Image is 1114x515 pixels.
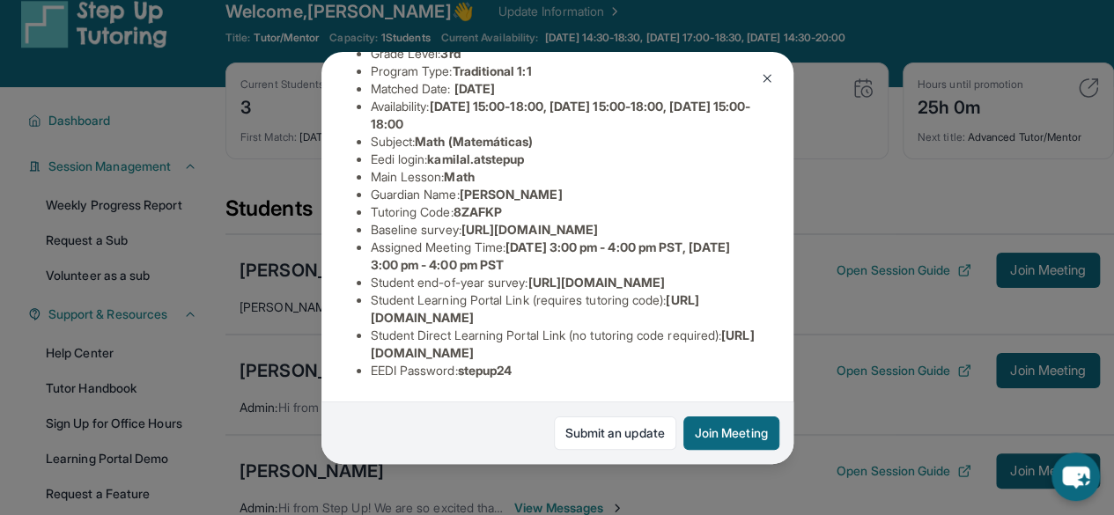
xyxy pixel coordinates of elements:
button: chat-button [1051,452,1100,501]
li: Grade Level: [371,45,758,63]
li: Availability: [371,98,758,133]
a: Submit an update [554,416,676,450]
span: stepup24 [458,363,513,378]
li: Subject : [371,133,758,151]
span: 8ZAFKP [454,204,502,219]
li: Student Direct Learning Portal Link (no tutoring code required) : [371,327,758,362]
span: Math [444,169,474,184]
img: Close Icon [760,71,774,85]
span: 3rd [440,46,460,61]
span: Math (Matemáticas) [415,134,533,149]
span: Traditional 1:1 [452,63,531,78]
li: Eedi login : [371,151,758,168]
li: Main Lesson : [371,168,758,186]
li: Student end-of-year survey : [371,274,758,291]
span: kamilal.atstepup [427,151,524,166]
span: [DATE] 3:00 pm - 4:00 pm PST, [DATE] 3:00 pm - 4:00 pm PST [371,239,730,272]
button: Join Meeting [683,416,779,450]
li: Guardian Name : [371,186,758,203]
li: Matched Date: [371,80,758,98]
span: [PERSON_NAME] [460,187,563,202]
span: [DATE] [454,81,495,96]
li: Program Type: [371,63,758,80]
li: EEDI Password : [371,362,758,379]
li: Tutoring Code : [371,203,758,221]
li: Assigned Meeting Time : [371,239,758,274]
li: Student Learning Portal Link (requires tutoring code) : [371,291,758,327]
li: Baseline survey : [371,221,758,239]
span: [URL][DOMAIN_NAME] [527,275,664,290]
span: [DATE] 15:00-18:00, [DATE] 15:00-18:00, [DATE] 15:00-18:00 [371,99,751,131]
span: [URL][DOMAIN_NAME] [461,222,598,237]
